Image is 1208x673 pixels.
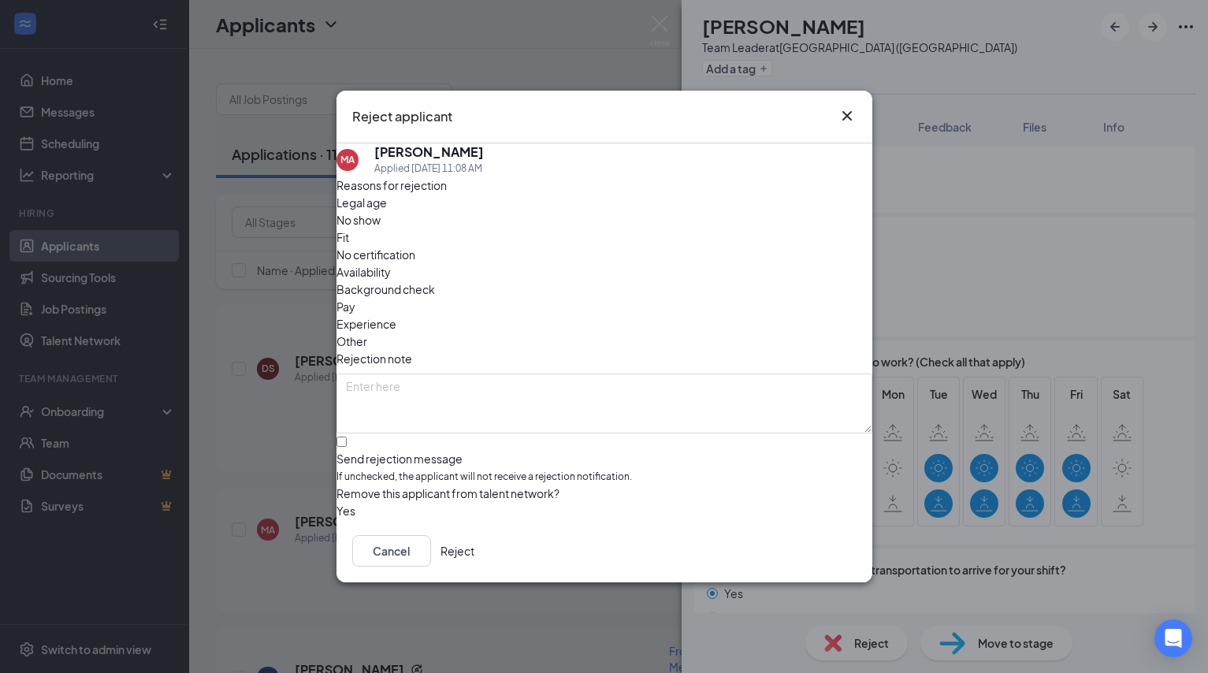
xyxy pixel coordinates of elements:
span: Availability [336,263,391,281]
span: Yes [336,502,355,519]
span: Rejection note [336,351,412,366]
span: Background check [336,281,435,298]
span: No certification [336,246,415,263]
div: Open Intercom Messenger [1154,619,1192,657]
span: Reasons for rejection [336,178,447,192]
input: Send rejection messageIf unchecked, the applicant will not receive a rejection notification. [336,437,347,447]
button: Reject [440,535,474,567]
svg: Cross [838,106,857,125]
div: Send rejection message [336,451,872,467]
button: Close [838,106,857,125]
span: Experience [336,315,396,333]
div: MA [340,153,355,166]
button: Cancel [352,535,431,567]
span: Pay [336,298,355,315]
span: Remove this applicant from talent network? [336,486,559,500]
span: Fit [336,229,349,246]
span: If unchecked, the applicant will not receive a rejection notification. [336,470,872,485]
span: Other [336,333,367,350]
div: Applied [DATE] 11:08 AM [374,161,484,177]
h3: Reject applicant [352,106,452,127]
span: No show [336,211,381,229]
span: Legal age [336,194,387,211]
h5: [PERSON_NAME] [374,143,484,161]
